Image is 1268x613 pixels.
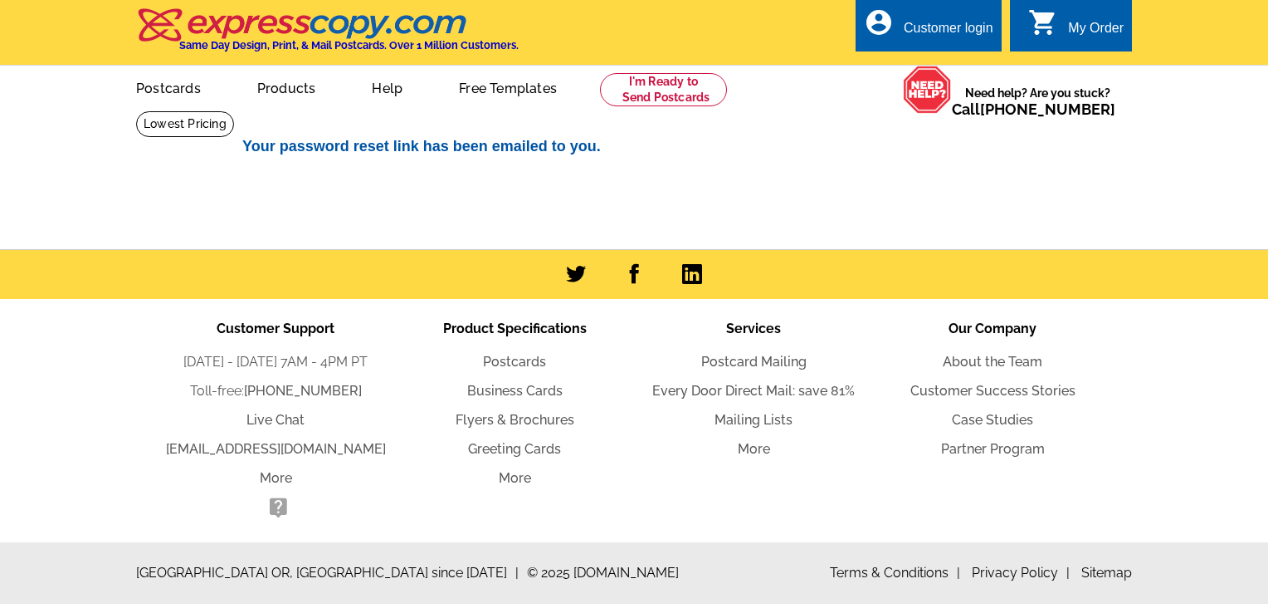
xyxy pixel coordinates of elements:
[483,354,546,370] a: Postcards
[156,352,395,372] li: [DATE] - [DATE] 7AM - 4PM PT
[949,321,1036,336] span: Our Company
[910,383,1075,399] a: Customer Success Stories
[136,563,519,583] span: [GEOGRAPHIC_DATA] OR, [GEOGRAPHIC_DATA] since [DATE]
[1028,7,1058,37] i: shopping_cart
[527,563,679,583] span: © 2025 [DOMAIN_NAME]
[714,412,792,428] a: Mailing Lists
[943,354,1042,370] a: About the Team
[904,21,993,44] div: Customer login
[1068,21,1124,44] div: My Order
[726,321,781,336] span: Services
[941,441,1045,457] a: Partner Program
[864,7,894,37] i: account_circle
[952,101,1115,118] span: Call
[652,383,855,399] a: Every Door Direct Mail: save 81%
[701,354,807,370] a: Postcard Mailing
[156,381,395,401] li: Toll-free:
[1028,18,1124,39] a: shopping_cart My Order
[242,138,1039,156] h2: Your password reset link has been emailed to you.
[166,441,386,457] a: [EMAIL_ADDRESS][DOMAIN_NAME]
[231,67,343,106] a: Products
[432,67,583,106] a: Free Templates
[468,441,561,457] a: Greeting Cards
[246,412,305,428] a: Live Chat
[738,441,770,457] a: More
[830,565,960,581] a: Terms & Conditions
[217,321,334,336] span: Customer Support
[260,470,292,486] a: More
[179,39,519,51] h4: Same Day Design, Print, & Mail Postcards. Over 1 Million Customers.
[952,85,1124,118] span: Need help? Are you stuck?
[972,565,1070,581] a: Privacy Policy
[345,67,429,106] a: Help
[499,470,531,486] a: More
[110,67,227,106] a: Postcards
[244,383,362,399] a: [PHONE_NUMBER]
[456,412,574,428] a: Flyers & Brochures
[443,321,587,336] span: Product Specifications
[136,20,519,51] a: Same Day Design, Print, & Mail Postcards. Over 1 Million Customers.
[864,18,993,39] a: account_circle Customer login
[467,383,563,399] a: Business Cards
[980,101,1115,118] a: [PHONE_NUMBER]
[952,412,1033,428] a: Case Studies
[1081,565,1132,581] a: Sitemap
[903,66,952,114] img: help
